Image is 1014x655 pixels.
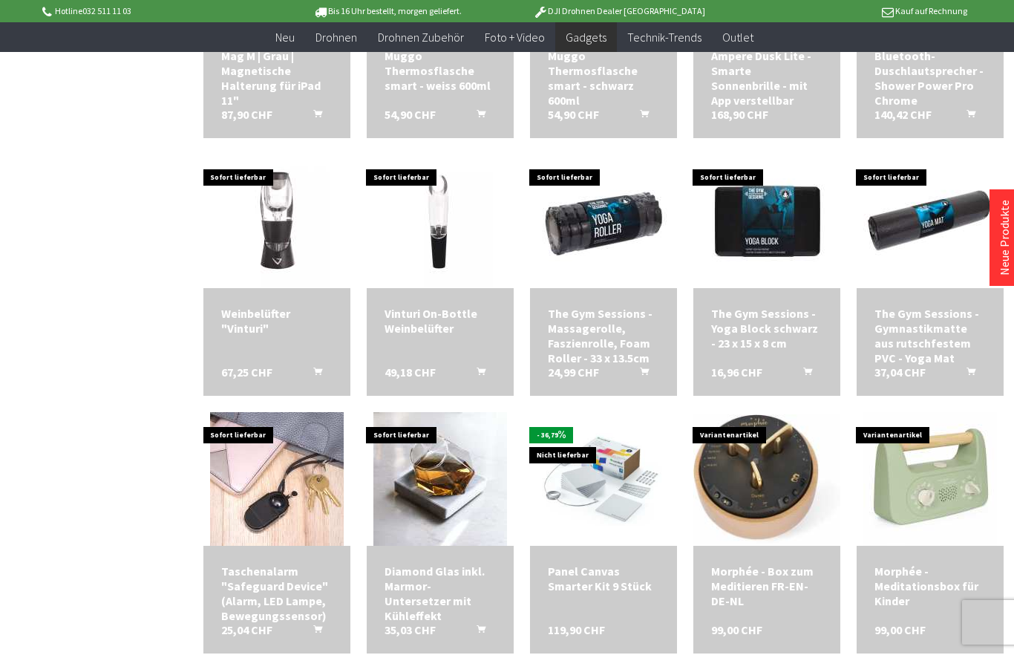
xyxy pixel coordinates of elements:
a: Muggo Thermosflasche smart - weiss 600ml 54,90 CHF In den Warenkorb [385,48,496,93]
div: Diamond Glas inkl. Marmor-Untersetzer mit Kühleffekt [385,564,496,623]
div: Mag M | Grau | Magnetische Halterung für iPad 11" [221,48,333,108]
img: Vinturi On-Bottle Weinbelüfter [388,154,493,288]
span: 37,04 CHF [874,365,926,379]
div: Ampere Dusk Lite - Smarte Sonnenbrille - mit App verstellbar [711,48,822,108]
span: Neu [275,30,295,45]
span: Drohnen [315,30,357,45]
a: Neu [265,22,305,53]
div: The Gym Sessions - Gymnastikmatte aus rutschfestem PVC - Yoga Mat [874,306,986,365]
span: 24,99 CHF [548,365,599,379]
a: The Gym Sessions - Gymnastikmatte aus rutschfestem PVC - Yoga Mat 37,04 CHF In den Warenkorb [874,306,986,365]
span: 99,00 CHF [874,622,926,637]
a: Panel Canvas Smarter Kit 9 Stück 119,90 CHF [548,564,659,593]
a: Drohnen Zubehör [367,22,474,53]
span: 16,96 CHF [711,365,762,379]
a: Muggo Thermosflasche smart - schwarz 600ml 54,90 CHF In den Warenkorb [548,48,659,108]
a: The Gym Sessions - Yoga Block schwarz - 23 x 15 x 8 cm 16,96 CHF In den Warenkorb [711,306,822,351]
p: Hotline [39,2,271,20]
a: Drohnen [305,22,367,53]
span: 25,04 CHF [221,622,272,637]
img: Panel Canvas Smarter Kit 9 Stück [530,433,677,526]
a: Bluetooth-Duschlautsprecher - Shower Power Pro Chrome 140,42 CHF In den Warenkorb [874,48,986,108]
a: Vinturi On-Bottle Weinbelüfter 49,18 CHF In den Warenkorb [385,306,496,336]
img: Taschenalarm "Safeguard Device" (Alarm, LED Lampe, Bewegungssensor) [210,412,344,546]
div: Muggo Thermosflasche smart - weiss 600ml [385,48,496,93]
span: 168,90 CHF [711,107,768,122]
div: Vinturi On-Bottle Weinbelüfter [385,306,496,336]
a: Weinbelüfter "Vinturi" 67,25 CHF In den Warenkorb [221,306,333,336]
div: Taschenalarm "Safeguard Device" (Alarm, LED Lampe, Bewegungssensor) [221,564,333,623]
button: In den Warenkorb [949,365,984,384]
img: The Gym Sessions - Massagerolle, Faszienrolle, Foam Roller - 33 x 13.5cm [537,154,670,288]
span: 67,25 CHF [221,365,272,379]
button: In den Warenkorb [949,107,984,126]
span: Drohnen Zubehör [378,30,464,45]
a: Morphée - Meditationsbox für Kinder 99,00 CHF [874,564,986,608]
img: Weinbelüfter "Vinturi" [225,154,330,288]
a: Gadgets [555,22,617,53]
div: Panel Canvas Smarter Kit 9 Stück [548,564,659,593]
span: 119,90 CHF [548,622,605,637]
a: Morphée - Box zum Meditieren FR-EN-DE-NL 99,00 CHF [711,564,822,608]
div: Morphée - Meditationsbox für Kinder [874,564,986,608]
button: In den Warenkorb [459,107,494,126]
a: The Gym Sessions - Massagerolle, Faszienrolle, Foam Roller - 33 x 13.5cm 24,99 CHF In den Warenkorb [548,306,659,365]
div: Morphée - Box zum Meditieren FR-EN-DE-NL [711,564,822,608]
div: The Gym Sessions - Yoga Block schwarz - 23 x 15 x 8 cm [711,306,822,351]
button: In den Warenkorb [459,622,494,642]
button: In den Warenkorb [622,365,658,384]
button: In den Warenkorb [785,365,821,384]
span: Foto + Video [485,30,545,45]
a: Foto + Video [474,22,555,53]
img: Diamond Glas inkl. Marmor-Untersetzer mit Kühleffekt [373,412,507,546]
a: Ampere Dusk Lite - Smarte Sonnenbrille - mit App verstellbar 168,90 CHF [711,48,822,108]
div: Bluetooth-Duschlautsprecher - Shower Power Pro Chrome [874,48,986,108]
span: Outlet [722,30,753,45]
span: Technik-Trends [627,30,701,45]
img: Morphée - Box zum Meditieren FR-EN-DE-NL [693,414,840,544]
span: 54,90 CHF [548,107,599,122]
button: In den Warenkorb [459,365,494,384]
span: 54,90 CHF [385,107,436,122]
div: The Gym Sessions - Massagerolle, Faszienrolle, Foam Roller - 33 x 13.5cm [548,306,659,365]
a: Neue Produkte [997,200,1012,276]
button: In den Warenkorb [622,107,658,126]
span: 49,18 CHF [385,365,436,379]
p: DJI Drohnen Dealer [GEOGRAPHIC_DATA] [503,2,735,20]
a: Taschenalarm "Safeguard Device" (Alarm, LED Lampe, Bewegungssensor) 25,04 CHF In den Warenkorb [221,564,333,623]
img: The Gym Sessions - Gymnastikmatte aus rutschfestem PVC - Yoga Mat [863,154,997,288]
p: Bis 16 Uhr bestellt, morgen geliefert. [271,2,503,20]
div: Weinbelüfter "Vinturi" [221,306,333,336]
span: 99,00 CHF [711,622,762,637]
span: 87,90 CHF [221,107,272,122]
p: Kauf auf Rechnung [735,2,966,20]
a: Outlet [712,22,764,53]
a: Technik-Trends [617,22,712,53]
a: 032 511 11 03 [82,5,131,16]
span: 35,03 CHF [385,622,436,637]
img: Morphée - Meditationsbox für Kinder [863,412,997,546]
button: In den Warenkorb [295,107,331,126]
button: In den Warenkorb [295,622,331,642]
button: In den Warenkorb [295,365,331,384]
img: The Gym Sessions - Yoga Block schwarz - 23 x 15 x 8 cm [700,154,834,288]
span: 140,42 CHF [874,107,932,122]
a: Mag M | Grau | Magnetische Halterung für iPad 11" 87,90 CHF In den Warenkorb [221,48,333,108]
span: Gadgets [566,30,606,45]
div: Muggo Thermosflasche smart - schwarz 600ml [548,48,659,108]
a: Diamond Glas inkl. Marmor-Untersetzer mit Kühleffekt 35,03 CHF In den Warenkorb [385,564,496,623]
